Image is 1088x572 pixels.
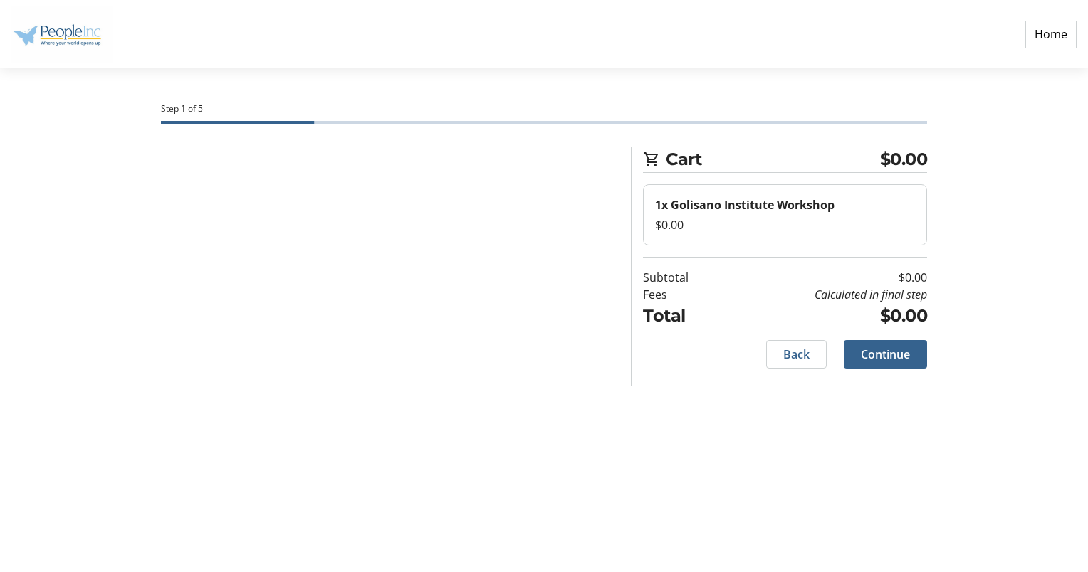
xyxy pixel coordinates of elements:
button: Back [766,340,827,369]
td: $0.00 [725,269,927,286]
td: Calculated in final step [725,286,927,303]
span: Continue [861,346,910,363]
button: Continue [844,340,927,369]
span: Cart [666,147,880,172]
td: Subtotal [643,269,725,286]
td: $0.00 [725,303,927,329]
div: Step 1 of 5 [161,102,927,115]
img: People Inc.'s Logo [11,6,113,63]
a: Home [1025,21,1077,48]
td: Total [643,303,725,329]
td: Fees [643,286,725,303]
span: Back [783,346,810,363]
div: $0.00 [655,216,915,233]
strong: 1x Golisano Institute Workshop [655,197,835,213]
span: $0.00 [880,147,928,172]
